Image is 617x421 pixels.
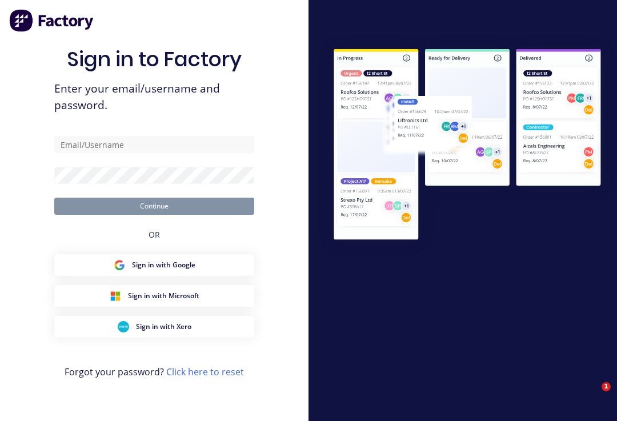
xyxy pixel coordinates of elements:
span: Sign in with Google [132,260,195,270]
a: Click here to reset [166,366,244,378]
input: Email/Username [54,136,254,153]
button: Xero Sign inSign in with Xero [54,316,254,338]
div: OR [149,215,160,254]
img: Sign in [318,34,617,258]
span: Enter your email/username and password. [54,81,254,114]
img: Microsoft Sign in [110,290,121,302]
span: 1 [602,382,611,391]
img: Xero Sign in [118,321,129,332]
button: Google Sign inSign in with Google [54,254,254,276]
button: Continue [54,198,254,215]
span: Forgot your password? [65,365,244,379]
h1: Sign in to Factory [67,47,242,71]
button: Microsoft Sign inSign in with Microsoft [54,285,254,307]
span: Sign in with Microsoft [128,291,199,301]
span: Sign in with Xero [136,322,191,332]
iframe: Intercom live chat [578,382,606,410]
img: Factory [9,9,95,32]
img: Google Sign in [114,259,125,271]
